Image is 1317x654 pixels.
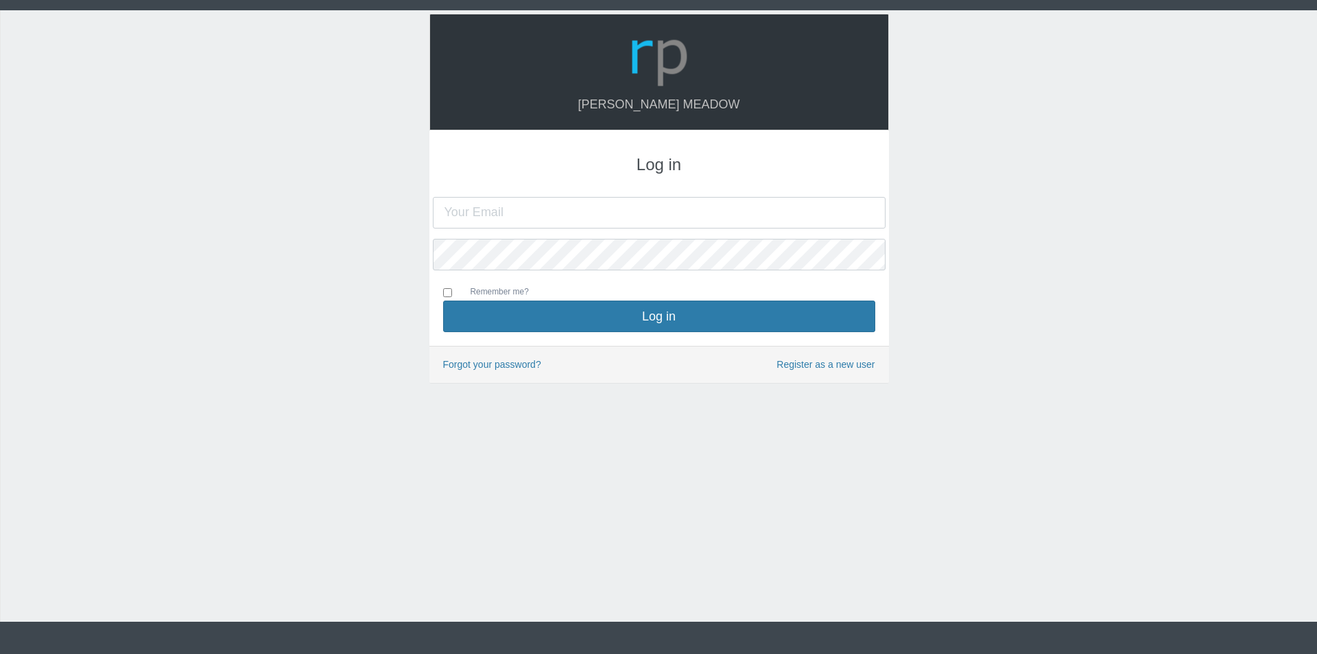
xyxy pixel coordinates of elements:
[443,288,452,297] input: Remember me?
[626,25,692,91] img: Logo
[444,98,875,112] h4: [PERSON_NAME] Meadow
[457,285,529,301] label: Remember me?
[433,197,886,229] input: Your Email
[776,357,875,373] a: Register as a new user
[443,156,875,174] h3: Log in
[443,301,875,332] button: Log in
[443,359,541,370] a: Forgot your password?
